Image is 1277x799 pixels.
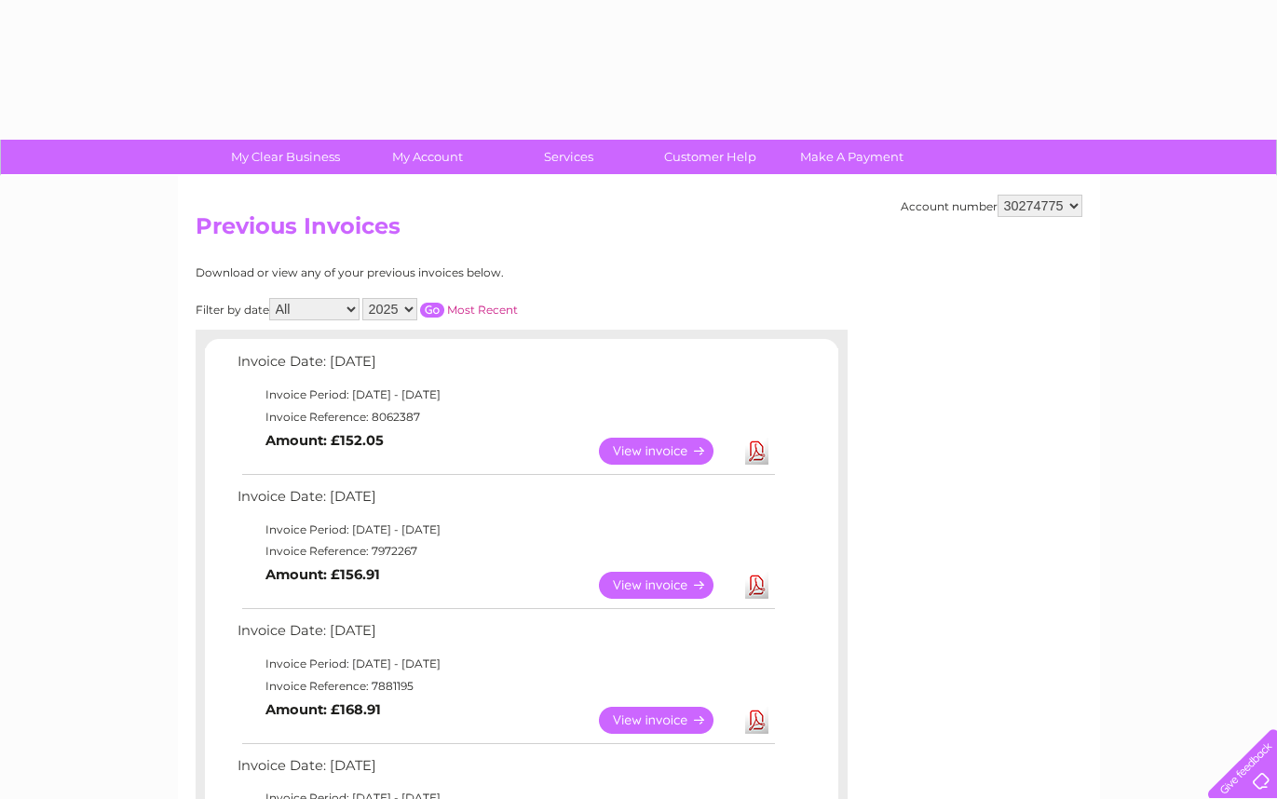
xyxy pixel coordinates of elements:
[265,701,381,718] b: Amount: £168.91
[599,707,736,734] a: View
[745,572,768,599] a: Download
[775,140,929,174] a: Make A Payment
[233,618,778,653] td: Invoice Date: [DATE]
[599,438,736,465] a: View
[196,213,1082,249] h2: Previous Invoices
[599,572,736,599] a: View
[901,195,1082,217] div: Account number
[265,566,380,583] b: Amount: £156.91
[633,140,787,174] a: Customer Help
[447,303,518,317] a: Most Recent
[233,349,778,384] td: Invoice Date: [DATE]
[233,384,778,406] td: Invoice Period: [DATE] - [DATE]
[233,484,778,519] td: Invoice Date: [DATE]
[233,519,778,541] td: Invoice Period: [DATE] - [DATE]
[745,438,768,465] a: Download
[196,266,685,279] div: Download or view any of your previous invoices below.
[350,140,504,174] a: My Account
[233,675,778,697] td: Invoice Reference: 7881195
[233,653,778,675] td: Invoice Period: [DATE] - [DATE]
[233,540,778,562] td: Invoice Reference: 7972267
[233,753,778,788] td: Invoice Date: [DATE]
[745,707,768,734] a: Download
[209,140,362,174] a: My Clear Business
[233,406,778,428] td: Invoice Reference: 8062387
[196,298,685,320] div: Filter by date
[492,140,645,174] a: Services
[265,432,384,449] b: Amount: £152.05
